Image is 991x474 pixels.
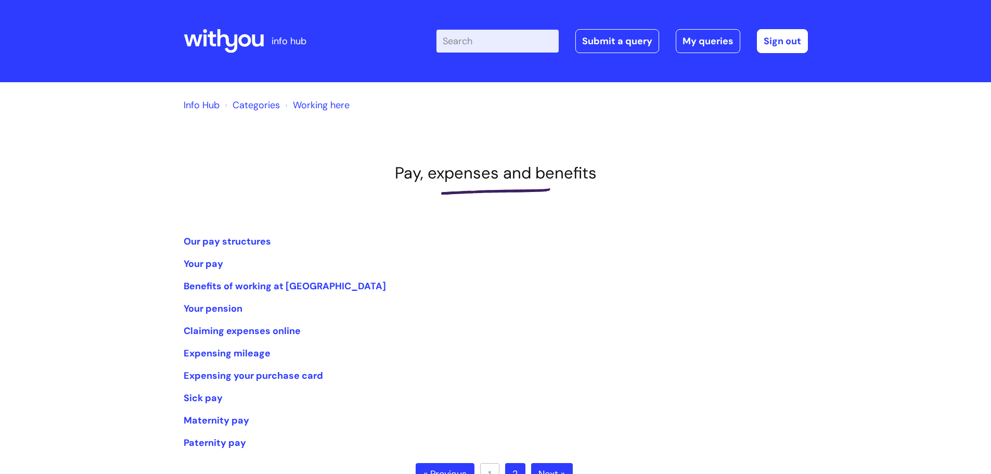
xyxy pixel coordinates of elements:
[293,99,350,111] a: Working here
[184,347,271,360] a: Expensing mileage
[757,29,808,53] a: Sign out
[184,392,223,404] a: Sick pay
[184,437,246,449] a: Paternity pay
[575,29,659,53] a: Submit a query
[282,97,350,113] li: Working here
[222,97,280,113] li: Solution home
[184,99,220,111] a: Info Hub
[272,33,306,49] p: info hub
[676,29,740,53] a: My queries
[184,280,386,292] a: Benefits of working at [GEOGRAPHIC_DATA]
[184,325,301,337] a: Claiming expenses online
[233,99,280,111] a: Categories
[184,258,223,270] a: Your pay
[184,163,808,183] h1: Pay, expenses and benefits
[184,414,249,427] a: Maternity pay
[184,235,271,248] a: Our pay structures
[184,302,242,315] a: Your pension
[184,369,323,382] a: Expensing your purchase card
[436,29,808,53] div: | -
[436,30,559,53] input: Search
